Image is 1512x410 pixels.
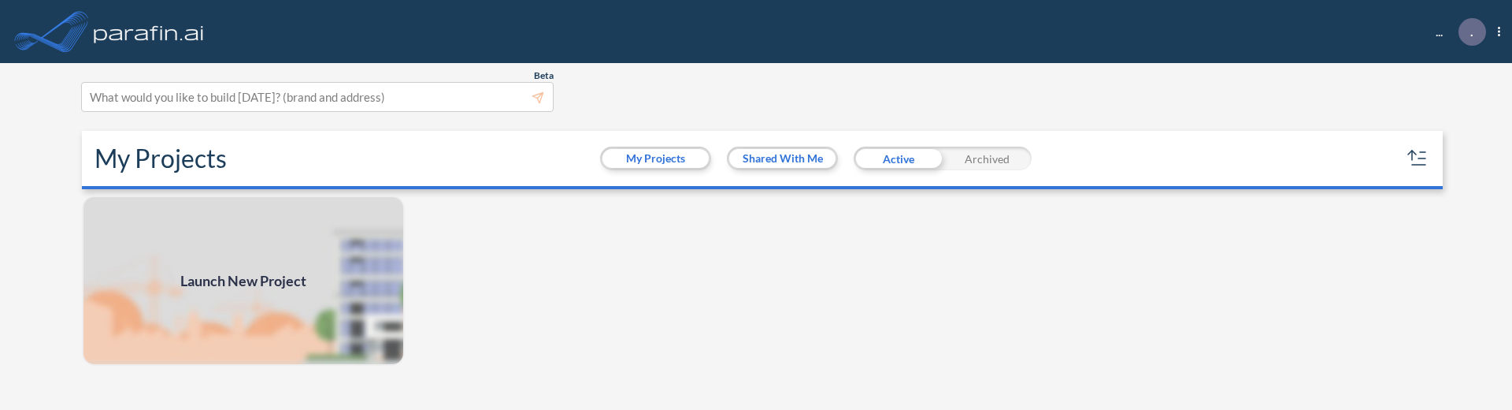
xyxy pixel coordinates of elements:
button: Shared With Me [729,149,836,168]
span: Launch New Project [180,270,306,292]
div: Active [854,147,943,170]
img: logo [91,16,207,47]
h2: My Projects [94,143,227,173]
p: . [1470,24,1473,39]
div: Archived [943,147,1032,170]
button: sort [1405,146,1430,171]
a: Launch New Project [82,196,405,366]
span: Beta [534,69,554,82]
div: ... [1412,18,1500,46]
img: add [82,196,405,366]
button: My Projects [602,149,709,168]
